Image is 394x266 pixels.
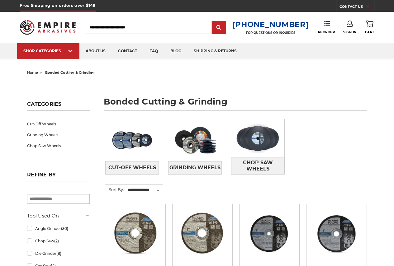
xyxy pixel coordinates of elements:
p: FOR QUESTIONS OR INQUIRIES [232,31,309,35]
a: Cart [365,21,374,34]
select: Sort By: [127,185,163,195]
a: Chop Saw [27,236,90,246]
span: Cut-Off Wheels [108,162,156,173]
a: Angle Grinder [27,223,90,234]
span: Grinding Wheels [169,162,221,173]
h1: bonded cutting & grinding [104,97,367,111]
a: Reorder [318,21,335,34]
span: Reorder [318,30,335,34]
a: about us [79,43,112,59]
span: (2) [54,239,59,243]
img: 2" x 1/32" x 3/8" Cut Off Wheel [177,208,228,258]
div: SHOP CATEGORIES [23,49,73,53]
a: Die Grinder [27,248,90,259]
h5: Categories [27,101,90,111]
a: faq [143,43,164,59]
a: Cut-Off Wheels [105,161,159,174]
a: Cut-Off Wheels [27,119,90,129]
img: Empire Abrasives [20,16,75,38]
span: (30) [61,226,68,231]
a: contact [112,43,143,59]
img: 3” x .0625” x 1/4” Die Grinder Cut-Off Wheels by Black Hawk Abrasives [244,208,295,258]
span: bonded cutting & grinding [45,70,95,75]
a: blog [164,43,188,59]
span: Chop Saw Wheels [231,157,284,174]
input: Submit [213,21,225,34]
a: Chop Saw Wheels [231,157,285,174]
a: Grinding Wheels [168,161,222,174]
a: Grinding Wheels [27,129,90,140]
label: Sort By: [105,185,124,194]
a: CONTACT US [339,3,374,12]
a: home [27,70,38,75]
a: Chop Saw Wheels [27,140,90,151]
img: Chop Saw Wheels [231,119,285,157]
span: (8) [56,251,61,256]
h5: Refine by [27,172,90,181]
a: [PHONE_NUMBER] [232,20,309,29]
img: 3" x 1/16" x 3/8" Cutting Disc [311,208,362,258]
span: Sign In [343,30,357,34]
h5: Tool Used On [27,212,90,220]
img: 2" x 1/16" x 3/8" Cut Off Wheel [110,208,161,258]
img: Cut-Off Wheels [105,121,159,159]
a: shipping & returns [188,43,243,59]
span: Cart [365,30,374,34]
img: Grinding Wheels [168,121,222,159]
